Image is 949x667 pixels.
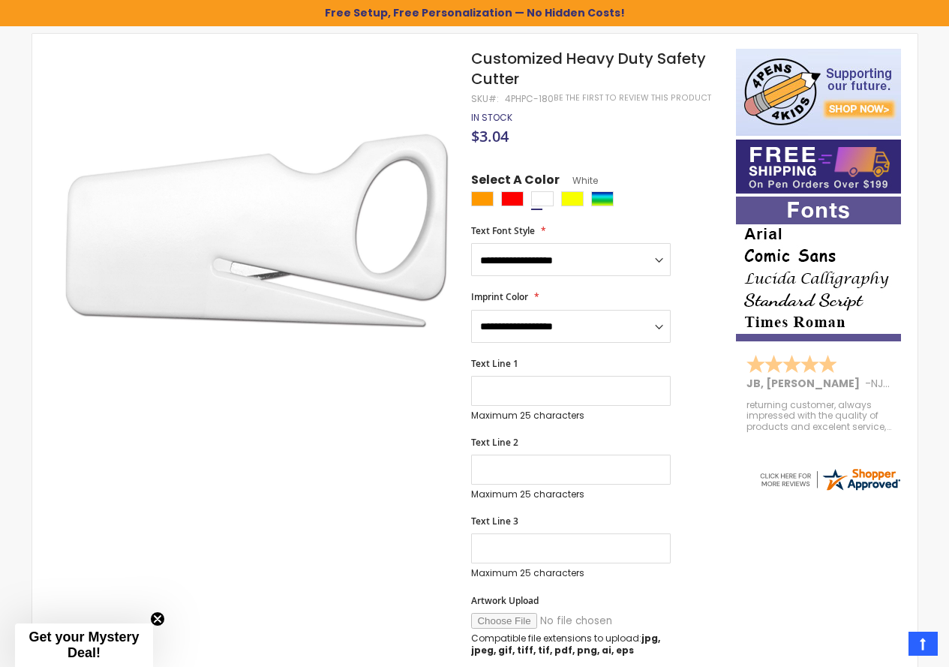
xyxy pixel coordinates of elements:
img: 4pens.com widget logo [758,466,902,493]
div: Orange [471,191,494,206]
div: White [531,191,554,206]
span: JB, [PERSON_NAME] [746,376,865,391]
div: Red [501,191,524,206]
strong: jpg, jpeg, gif, tiff, tif, pdf, png, ai, eps [471,632,660,656]
div: 4PHPC-180 [505,93,554,105]
p: Compatible file extensions to upload: [471,632,671,656]
p: Maximum 25 characters [471,488,671,500]
span: White [560,174,598,187]
span: Get your Mystery Deal! [29,629,139,660]
p: Maximum 25 characters [471,410,671,422]
img: font-personalization-examples [736,197,901,341]
span: Imprint Color [471,290,528,303]
div: Availability [471,112,512,124]
a: Be the first to review this product [554,92,711,104]
span: Customized Heavy Duty Safety Cutter [471,48,706,89]
span: $3.04 [471,126,509,146]
img: Free shipping on orders over $199 [736,140,901,194]
a: 4pens.com certificate URL [758,483,902,496]
span: Text Line 2 [471,436,518,449]
span: In stock [471,111,512,124]
span: Text Font Style [471,224,535,237]
img: white-4phpc-180-customized-heavy-duty-safety-cutter_1.jpg [62,47,452,437]
div: Yellow [561,191,584,206]
strong: SKU [471,92,499,105]
iframe: Google Customer Reviews [825,626,949,667]
div: Assorted [591,191,614,206]
div: Get your Mystery Deal!Close teaser [15,623,153,667]
div: returning customer, always impressed with the quality of products and excelent service, will retu... [746,400,892,432]
span: Select A Color [471,172,560,192]
p: Maximum 25 characters [471,567,671,579]
span: Artwork Upload [471,594,539,607]
img: 4pens 4 kids [736,49,901,136]
span: Text Line 3 [471,515,518,527]
span: NJ [871,376,890,391]
button: Close teaser [150,611,165,626]
span: Text Line 1 [471,357,518,370]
